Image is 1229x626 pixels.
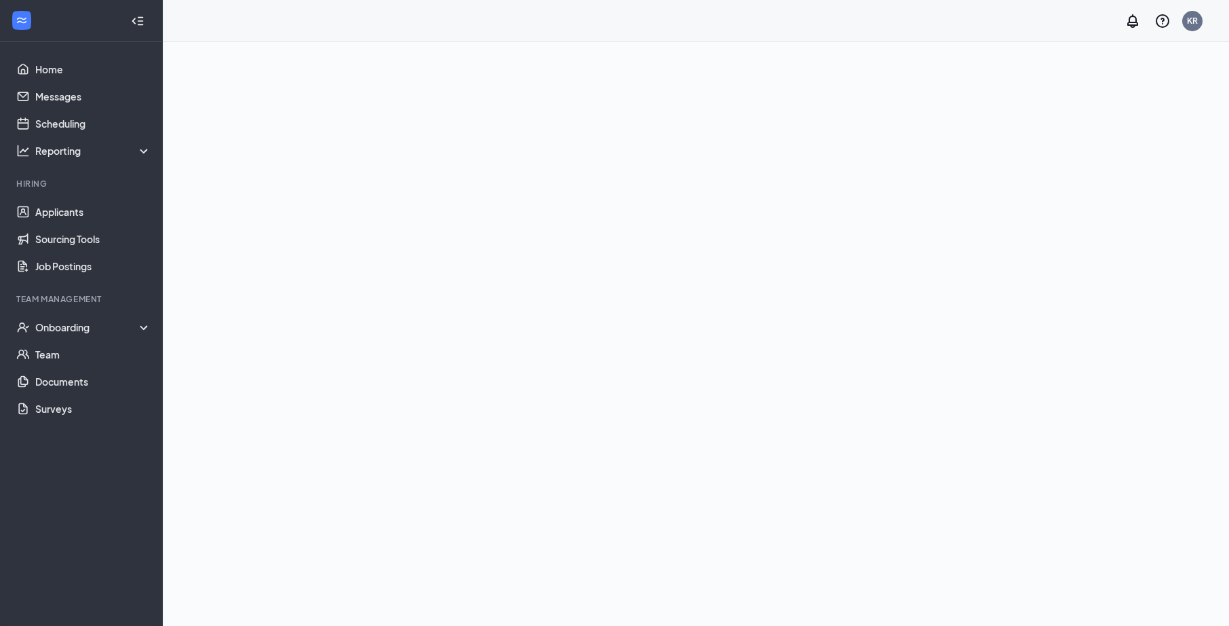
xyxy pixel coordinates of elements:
[1187,15,1198,26] div: KR
[35,110,151,137] a: Scheduling
[15,14,28,27] svg: WorkstreamLogo
[35,395,151,422] a: Surveys
[16,293,149,305] div: Team Management
[35,368,151,395] a: Documents
[16,144,30,158] svg: Analysis
[35,225,151,253] a: Sourcing Tools
[16,178,149,189] div: Hiring
[1125,13,1141,29] svg: Notifications
[35,320,152,334] div: Onboarding
[131,14,144,28] svg: Collapse
[35,144,152,158] div: Reporting
[35,83,151,110] a: Messages
[16,320,30,334] svg: UserCheck
[35,56,151,83] a: Home
[35,341,151,368] a: Team
[35,198,151,225] a: Applicants
[35,253,151,280] a: Job Postings
[1154,13,1171,29] svg: QuestionInfo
